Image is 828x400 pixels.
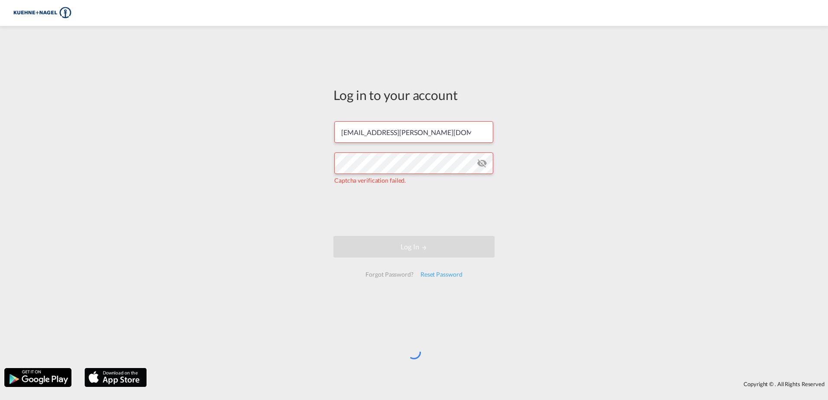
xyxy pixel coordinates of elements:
span: Captcha verification failed. [334,177,406,184]
img: google.png [3,367,72,388]
button: LOGIN [333,236,495,258]
div: Copyright © . All Rights Reserved [151,377,828,391]
div: Reset Password [417,267,466,282]
div: Forgot Password? [362,267,417,282]
input: Enter email/phone number [334,121,493,143]
img: 36441310f41511efafde313da40ec4a4.png [13,3,71,23]
img: apple.png [84,367,148,388]
iframe: reCAPTCHA [348,194,480,227]
div: Log in to your account [333,86,495,104]
md-icon: icon-eye-off [477,158,487,168]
